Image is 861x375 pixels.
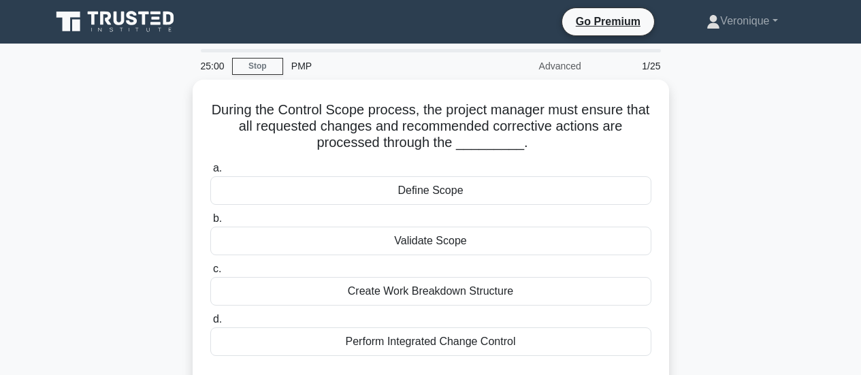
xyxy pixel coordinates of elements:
a: Go Premium [568,13,649,30]
div: Advanced [470,52,589,80]
div: 25:00 [193,52,232,80]
div: 1/25 [589,52,669,80]
div: PMP [283,52,470,80]
span: a. [213,162,222,174]
span: d. [213,313,222,325]
div: Define Scope [210,176,651,205]
span: b. [213,212,222,224]
h5: During the Control Scope process, the project manager must ensure that all requested changes and ... [209,101,653,152]
div: Create Work Breakdown Structure [210,277,651,306]
div: Perform Integrated Change Control [210,327,651,356]
span: c. [213,263,221,274]
div: Validate Scope [210,227,651,255]
a: Stop [232,58,283,75]
a: Veronique [674,7,810,35]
